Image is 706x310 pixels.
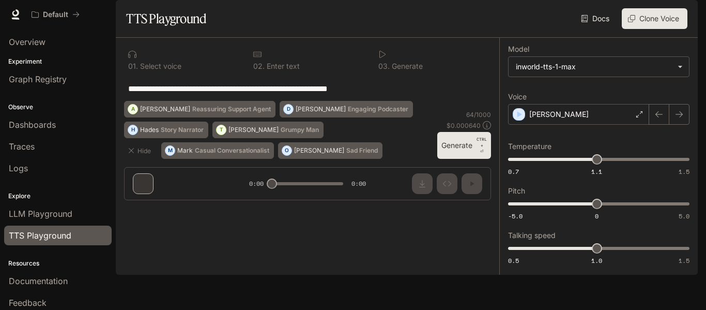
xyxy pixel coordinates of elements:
p: Story Narrator [161,127,204,133]
p: [PERSON_NAME] [294,147,344,154]
span: 5.0 [679,212,689,220]
p: 0 2 . [253,63,265,70]
span: 0 [595,212,598,220]
p: [PERSON_NAME] [228,127,279,133]
p: Temperature [508,143,551,150]
a: Docs [579,8,613,29]
button: All workspaces [27,4,84,25]
p: Reassuring Support Agent [192,106,271,112]
span: 0.7 [508,167,519,176]
div: O [282,142,291,159]
div: inworld-tts-1-max [509,57,689,77]
button: A[PERSON_NAME]Reassuring Support Agent [124,101,275,117]
p: Pitch [508,187,525,195]
div: T [217,122,226,138]
p: ⏎ [477,136,487,155]
p: Talking speed [508,232,556,239]
div: inworld-tts-1-max [516,62,672,72]
div: D [284,101,293,117]
p: Hades [140,127,159,133]
h1: TTS Playground [126,8,206,29]
div: M [165,142,175,159]
p: Select voice [138,63,181,70]
div: H [128,122,137,138]
p: [PERSON_NAME] [140,106,190,112]
span: 1.5 [679,167,689,176]
p: [PERSON_NAME] [529,109,589,120]
span: 1.0 [591,256,602,265]
button: O[PERSON_NAME]Sad Friend [278,142,382,159]
p: Engaging Podcaster [348,106,408,112]
p: Generate [390,63,423,70]
p: $ 0.000640 [447,121,481,130]
p: Model [508,46,529,53]
p: Voice [508,93,527,100]
p: Grumpy Man [281,127,319,133]
button: MMarkCasual Conversationalist [161,142,274,159]
span: 1.5 [679,256,689,265]
p: 64 / 1000 [466,110,491,119]
span: -5.0 [508,212,523,220]
p: Enter text [265,63,300,70]
span: 0.5 [508,256,519,265]
button: HHadesStory Narrator [124,122,208,138]
p: Casual Conversationalist [195,147,269,154]
button: D[PERSON_NAME]Engaging Podcaster [280,101,413,117]
p: Mark [177,147,193,154]
p: 0 1 . [128,63,138,70]
button: Hide [124,142,157,159]
p: CTRL + [477,136,487,149]
button: T[PERSON_NAME]Grumpy Man [212,122,324,138]
p: [PERSON_NAME] [296,106,346,112]
button: GenerateCTRL +⏎ [437,132,491,159]
span: 1.1 [591,167,602,176]
div: A [128,101,137,117]
button: Clone Voice [622,8,687,29]
p: Sad Friend [346,147,378,154]
p: Default [43,10,68,19]
p: 0 3 . [378,63,390,70]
